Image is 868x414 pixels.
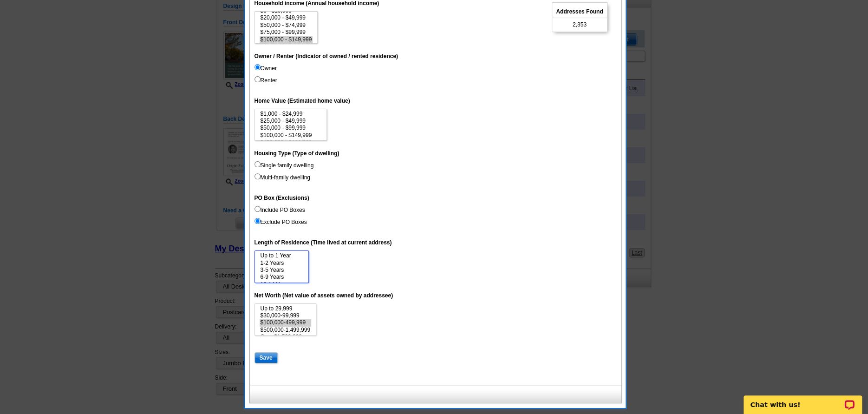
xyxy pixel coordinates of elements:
[255,352,278,363] input: Save
[255,161,314,170] label: Single family dwelling
[260,132,322,139] option: $100,000 - $149,999
[260,139,322,146] option: $150,000 - $199,999
[255,52,398,60] label: Owner / Renter (Indicator of owned / rented residence)
[255,194,309,202] label: PO Box (Exclusions)
[255,218,261,224] input: Exclude PO Boxes
[255,173,261,179] input: Multi-family dwelling
[260,319,311,326] option: $100,000-499,999
[260,274,304,281] option: 6-9 Years
[255,64,261,70] input: Owner
[260,267,304,274] option: 3-5 Years
[255,97,350,105] label: Home Value (Estimated home value)
[255,238,392,247] label: Length of Residence (Time lived at current address)
[255,149,339,158] label: Housing Type (Type of dwelling)
[260,125,322,131] option: $50,000 - $99,999
[260,327,311,334] option: $500,000-1,499,999
[260,29,313,36] option: $75,000 - $99,999
[737,385,868,414] iframe: LiveChat chat widget
[260,252,304,259] option: Up to 1 Year
[260,22,313,29] option: $50,000 - $74,999
[260,334,311,341] option: Over $1,500,000
[255,291,393,300] label: Net Worth (Net value of assets owned by addressee)
[260,118,322,125] option: $25,000 - $49,999
[255,76,277,85] label: Renter
[260,312,311,319] option: $30,000-99,999
[260,111,322,118] option: $1,000 - $24,999
[255,218,307,226] label: Exclude PO Boxes
[573,20,587,29] span: 2,353
[255,64,277,72] label: Owner
[260,36,313,43] option: $100,000 - $149,999
[255,161,261,167] input: Single family dwelling
[255,76,261,82] input: Renter
[552,6,607,18] span: Addresses Found
[255,206,305,214] label: Include PO Boxes
[255,173,310,182] label: Multi-family dwelling
[255,206,261,212] input: Include PO Boxes
[260,260,304,267] option: 1-2 Years
[260,305,311,312] option: Up to 29,999
[260,14,313,21] option: $20,000 - $49,999
[260,281,304,288] option: 10-14 Years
